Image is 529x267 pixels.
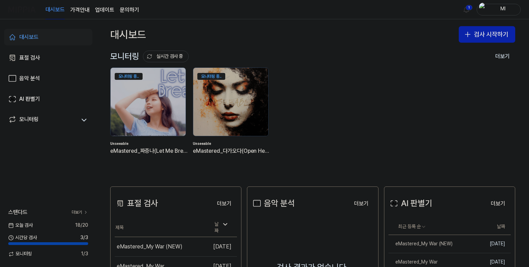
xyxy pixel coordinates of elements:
a: 더보기 [485,196,511,211]
a: 대시보드 [45,0,65,19]
div: eMastered_다가오다(Open Heart) [193,147,270,156]
div: Unseeable [193,141,270,147]
span: 시간당 검사 [8,234,37,241]
a: 모니터링 [8,115,77,125]
div: Ml [489,6,516,13]
a: eMastered_My War (NEW) [388,235,471,253]
a: 모니터링 중..backgroundIamgeUnseeableeMastered_짜증나(Let Me Breathe) [110,67,187,166]
div: 대시보드 [19,33,39,41]
span: 스탠다드 [8,208,28,216]
button: 더보기 [485,197,511,211]
div: 1 [466,5,473,10]
div: 음악 분석 [251,197,295,210]
div: 표절 검사 [115,197,158,210]
button: 알림1 [461,4,472,15]
div: eMastered_My War [388,259,438,266]
td: [DATE] [471,235,511,253]
a: 음악 분석 [4,70,92,87]
div: Unseeable [110,141,187,147]
span: 오늘 검사 [8,222,33,229]
div: 대시보드 [110,26,146,43]
span: 모니터링 [8,250,32,257]
img: backgroundIamge [111,68,186,136]
button: 검사 시작하기 [459,26,515,43]
div: 표절 검사 [19,54,40,62]
button: profileMl [477,4,521,15]
span: 18 / 20 [75,222,88,229]
button: 더보기 [349,197,374,211]
span: 1 / 3 [81,250,88,257]
div: 모니터링 [110,50,189,63]
div: AI 판별기 [388,197,432,210]
a: 더보기 [349,196,374,211]
div: 모니터링 중.. [197,73,225,80]
div: 음악 분석 [19,74,40,83]
a: 대시보드 [4,29,92,45]
a: 더보기 [211,196,237,211]
a: 업데이트 [95,6,114,14]
button: 더보기 [490,50,515,63]
td: [DATE] [206,237,237,256]
th: 날짜 [471,218,511,235]
button: 더보기 [211,197,237,211]
span: 3 / 3 [80,234,88,241]
img: 알림 [462,6,470,14]
button: 가격안내 [70,6,90,14]
button: 실시간 검사 중 [143,51,189,62]
div: eMastered_짜증나(Let Me Breathe) [110,147,187,156]
div: 날짜 [212,219,231,236]
th: 제목 [115,218,206,237]
a: 모니터링 중..backgroundIamgeUnseeableeMastered_다가오다(Open Heart) [193,67,270,166]
a: AI 판별기 [4,91,92,107]
a: 문의하기 [120,6,139,14]
div: eMastered_My War (NEW) [388,241,453,247]
a: 표절 검사 [4,50,92,66]
div: 모니터링 [19,115,39,125]
a: 더보기 [72,210,88,215]
div: AI 판별기 [19,95,40,103]
div: 모니터링 중.. [115,73,143,80]
img: profile [479,3,487,17]
div: eMastered_My War (NEW) [117,243,183,251]
img: backgroundIamge [193,68,268,136]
